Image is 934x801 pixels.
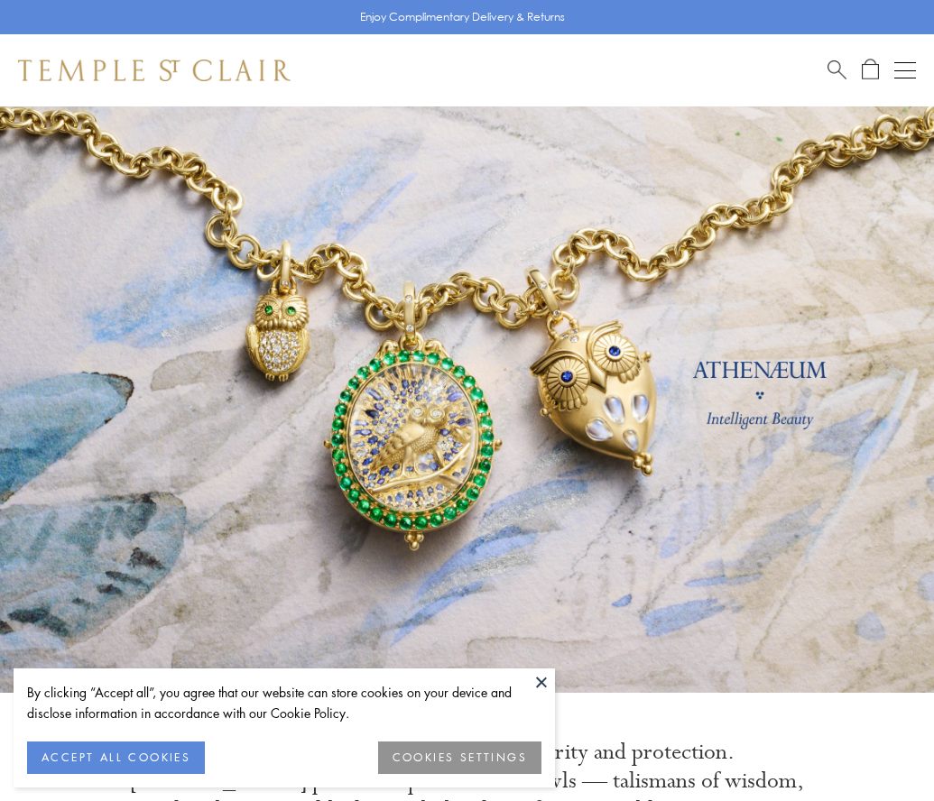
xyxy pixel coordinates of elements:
[27,682,541,723] div: By clicking “Accept all”, you agree that our website can store cookies on your device and disclos...
[828,59,846,81] a: Search
[18,60,291,81] img: Temple St. Clair
[27,741,205,774] button: ACCEPT ALL COOKIES
[378,741,541,774] button: COOKIES SETTINGS
[862,59,879,81] a: Open Shopping Bag
[360,8,565,26] p: Enjoy Complimentary Delivery & Returns
[894,60,916,81] button: Open navigation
